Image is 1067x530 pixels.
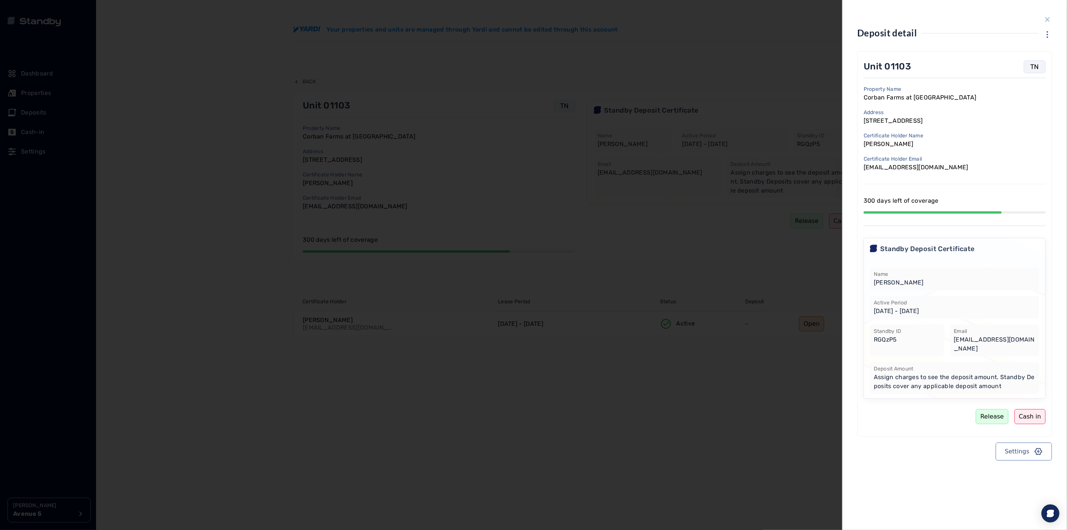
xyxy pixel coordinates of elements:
[864,109,923,116] p: Address
[864,132,923,140] p: Certificate Holder Name
[996,443,1052,461] button: Settings
[864,116,923,125] p: [STREET_ADDRESS]
[874,299,1035,307] p: Active Period
[874,271,1035,278] p: Name
[864,196,1046,205] p: 300 days left of coverage
[864,163,968,172] p: [EMAIL_ADDRESS][DOMAIN_NAME]
[954,328,1036,335] p: Email
[874,335,941,344] p: RGQzP5
[880,244,975,254] p: Standby Deposit Certificate
[864,140,923,149] p: [PERSON_NAME]
[864,60,911,72] p: Unit 01103
[874,278,1035,287] p: [PERSON_NAME]
[874,365,1035,373] p: Deposit Amount
[864,86,977,93] p: Property Name
[874,373,1035,391] p: Assign charges to see the deposit amount. Standby Deposits cover any applicable deposit amount
[1043,15,1052,24] button: close sidebar
[954,335,1036,353] p: [EMAIL_ADDRESS][DOMAIN_NAME]
[864,211,1046,214] div: progressbar
[1030,62,1039,72] p: TN
[874,328,941,335] p: Standby ID
[874,307,1035,316] p: [DATE] - [DATE]
[857,27,917,38] span: Deposit detail
[864,93,977,102] p: Corban Farms at [GEOGRAPHIC_DATA]
[864,155,968,163] p: Certificate Holder Email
